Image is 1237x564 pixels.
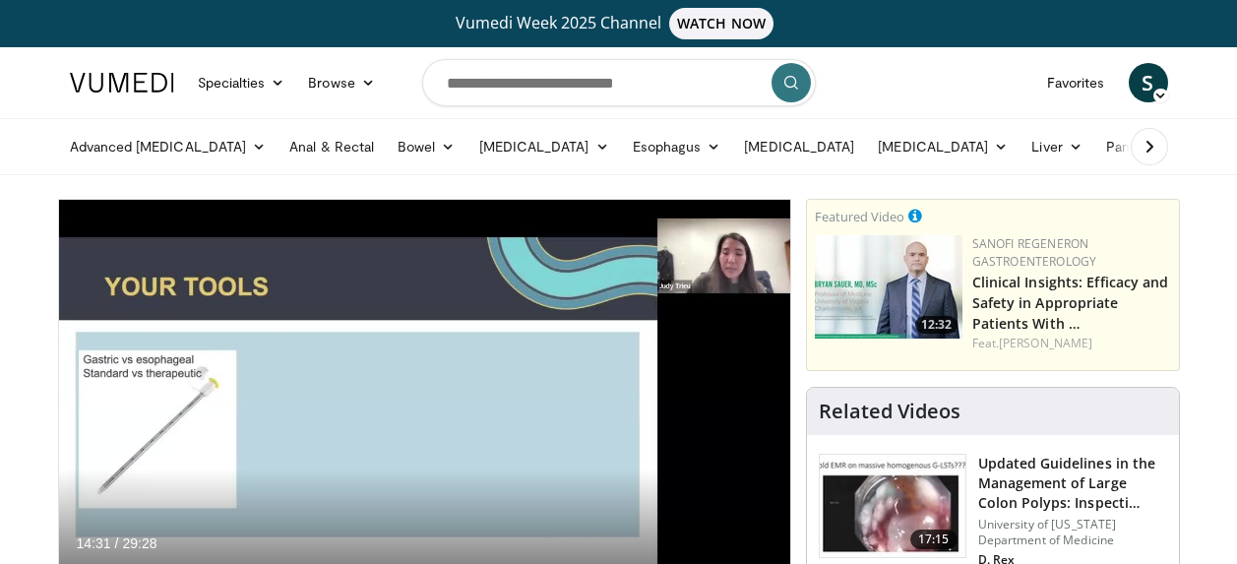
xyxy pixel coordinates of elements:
[1035,63,1117,102] a: Favorites
[1129,63,1168,102] a: S
[296,63,387,102] a: Browse
[910,530,958,549] span: 17:15
[732,127,866,166] a: [MEDICAL_DATA]
[58,127,278,166] a: Advanced [MEDICAL_DATA]
[866,127,1020,166] a: [MEDICAL_DATA]
[978,454,1167,513] h3: Updated Guidelines in the Management of Large Colon Polyps: Inspecti…
[999,335,1092,351] a: [PERSON_NAME]
[972,235,1097,270] a: Sanofi Regeneron Gastroenterology
[467,127,621,166] a: [MEDICAL_DATA]
[819,400,960,423] h4: Related Videos
[820,455,965,557] img: dfcfcb0d-b871-4e1a-9f0c-9f64970f7dd8.150x105_q85_crop-smart_upscale.jpg
[978,517,1167,548] p: University of [US_STATE] Department of Medicine
[73,8,1165,39] a: Vumedi Week 2025 ChannelWATCH NOW
[972,273,1169,333] a: Clinical Insights: Efficacy and Safety in Appropriate Patients With …
[972,335,1171,352] div: Feat.
[70,73,174,93] img: VuMedi Logo
[1020,127,1093,166] a: Liver
[815,235,962,339] a: 12:32
[669,8,773,39] span: WATCH NOW
[915,316,958,334] span: 12:32
[278,127,386,166] a: Anal & Rectal
[422,59,816,106] input: Search topics, interventions
[115,535,119,551] span: /
[122,535,156,551] span: 29:28
[815,235,962,339] img: bf9ce42c-6823-4735-9d6f-bc9dbebbcf2c.png.150x105_q85_crop-smart_upscale.jpg
[621,127,733,166] a: Esophagus
[77,535,111,551] span: 14:31
[815,208,904,225] small: Featured Video
[186,63,297,102] a: Specialties
[386,127,466,166] a: Bowel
